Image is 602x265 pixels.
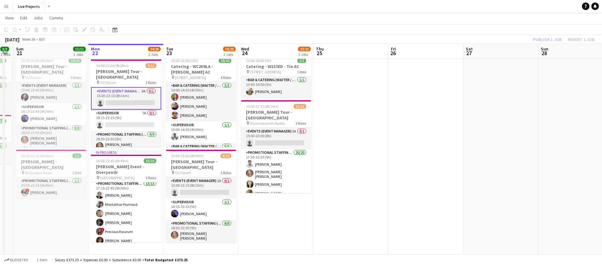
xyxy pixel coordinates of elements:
span: 3 Roles [71,75,81,80]
a: Comms [47,14,66,22]
div: Salary £173.25 + Expenses £0.00 + Subsistence £0.00 = [55,257,188,262]
h3: [PERSON_NAME] Tour - [GEOGRAPHIC_DATA] [16,64,86,75]
span: 16:00-22:45 (6h45m) [96,158,129,163]
app-card-role: Events (Event Manager)1/115:00-23:45 (8h45m)[PERSON_NAME] [16,82,86,103]
span: Mon [91,46,100,52]
span: 22 [90,49,100,57]
div: 2 Jobs [298,52,310,57]
span: ! [26,189,29,192]
div: 2 Jobs [1,52,10,57]
span: 3 Roles [146,175,156,180]
app-card-role: Bar & Catering (Waiter / waitress)5/5 [166,143,236,200]
span: Sun [16,46,24,52]
app-card-role: Promotional Staffing (Exhibition Host)1/115:30-22:15 (6h45m)![PERSON_NAME] [16,177,86,199]
div: BST [39,37,45,42]
span: Jobs [34,15,43,21]
span: 26 [390,49,396,57]
h3: [PERSON_NAME] Event - Overyondr [91,164,161,175]
div: 15:00-23:15 (8h15m)21/22[PERSON_NAME] Tour - [GEOGRAPHIC_DATA] Hammersmith Apollo3 RolesEvents (E... [241,100,311,193]
span: 10/10 [219,58,231,63]
span: 28 [540,49,548,57]
button: Budgeted [3,257,29,263]
app-job-card: 10:00-23:00 (13h)10/10Catering - WC2H8LA - [PERSON_NAME] AC [STREET_ADDRESS]4 RolesBar & Catering... [166,55,236,147]
span: 19/20 [223,47,236,51]
app-job-card: 15:00-23:30 (8h30m)9/10[PERSON_NAME] Tour - [GEOGRAPHIC_DATA] O2 Forum3 RolesEvents (Event Manage... [166,150,236,242]
span: 24 [240,49,249,57]
span: 9/11 [146,63,156,68]
span: 1 Role [297,70,306,74]
span: 4 Roles [221,75,231,80]
span: Thu [316,46,324,52]
span: Tue [166,46,173,52]
h3: [PERSON_NAME] - [GEOGRAPHIC_DATA] [16,159,86,170]
span: Week 38 [21,37,36,42]
span: O2 Forum [100,80,116,85]
span: 1 Role [72,170,81,175]
a: View [3,14,16,22]
app-job-card: 13:00-16:00 (3h)1/1Catering - W1S3ED - Tia AC [STREET_ADDRESS]1 RoleBar & Catering (Waiter / wait... [241,55,311,98]
span: Fri [391,46,396,52]
a: Jobs [31,14,45,22]
app-job-card: In progress16:00-22:45 (6h45m)15/15[PERSON_NAME] Event - Overyondr [GEOGRAPHIC_DATA]3 RolesEvents... [91,150,161,242]
span: Wed [241,46,249,52]
app-card-role: Events (Event Manager)3A0/115:00-23:00 (8h) [241,128,311,149]
span: 13:00-16:00 (3h) [246,58,271,63]
span: 23 [165,49,173,57]
h3: [PERSON_NAME] Tour - [GEOGRAPHIC_DATA] [91,69,161,80]
h3: [PERSON_NAME] Tour - [GEOGRAPHIC_DATA] [166,159,236,170]
span: 3 Roles [221,170,231,175]
span: 15:00-23:45 (8h45m) [21,58,54,63]
span: 15:30-22:15 (6h45m) [21,153,54,158]
span: 10/10 [69,58,81,63]
div: 2 Jobs [73,52,85,57]
div: 2 Jobs [148,52,160,57]
app-card-role: Bar & Catering (Waiter / waitress)1/113:00-16:00 (3h)[PERSON_NAME] [241,76,311,98]
app-card-role: Supervisor7A0/118:15-23:15 (5h) [91,110,161,131]
app-card-role: Supervisor1/110:00-14:30 (4h30m)[PERSON_NAME] [166,122,236,143]
app-card-role: Supervisor1/118:15-23:15 (5h)[PERSON_NAME] [166,199,236,220]
span: 1 item [35,257,50,262]
span: 9/10 [221,153,231,158]
span: 1/1 [297,58,306,63]
span: 15:00-23:15 (8h15m) [246,104,279,109]
span: [GEOGRAPHIC_DATA] [100,175,135,180]
span: 1/1 [72,153,81,158]
span: O2 Forum [175,170,191,175]
span: [STREET_ADDRESS] [250,70,281,74]
span: 22/23 [298,47,311,51]
h3: [PERSON_NAME] Tour - [GEOGRAPHIC_DATA] [241,109,311,121]
span: [STREET_ADDRESS] [175,75,206,80]
span: O2 Forum [25,75,41,80]
span: ! [101,228,104,231]
span: 3/3 [0,47,9,51]
span: 15/15 [144,158,156,163]
span: Comms [49,15,63,21]
div: 2 Jobs [223,52,235,57]
app-job-card: Updated15:00-23:30 (8h30m)9/11[PERSON_NAME] Tour - [GEOGRAPHIC_DATA] O2 Forum3 RolesEvents (Event... [91,55,161,147]
app-job-card: 15:30-22:15 (6h45m)1/1[PERSON_NAME] - [GEOGRAPHIC_DATA] 89 Queens Head1 RolePromotional Staffing ... [16,150,86,199]
app-card-role: Promotional Staffing (Exhibition Host)8/818:30-23:35 (5h5m)[PERSON_NAME] [PERSON_NAME] [16,125,86,213]
app-card-role: Events (Event Manager)3A0/115:00-23:15 (8h15m) [91,87,161,110]
app-card-role: Promotional Staffing (Exhibition Host)9/918:30-23:30 (5h)[PERSON_NAME] [PERSON_NAME] [91,131,161,229]
span: Edit [20,15,27,21]
span: 10:00-23:00 (13h) [171,58,198,63]
a: Edit [18,14,30,22]
h3: Catering - WC2H8LA - [PERSON_NAME] AC [166,64,236,75]
span: 25 [315,49,324,57]
span: 24/26 [148,47,161,51]
span: 15:00-23:30 (8h30m) [171,153,204,158]
h3: Catering - W1S3ED - Tia AC [241,64,311,69]
span: Budgeted [10,258,28,262]
span: Total Budgeted £173.25 [144,257,188,262]
app-card-role: Bar & Catering (Waiter / waitress)3/310:00-14:30 (4h30m)[PERSON_NAME][PERSON_NAME][PERSON_NAME] [166,82,236,122]
div: [DATE] [5,36,19,43]
span: 15:00-23:30 (8h30m) [96,63,129,68]
span: 21 [15,49,24,57]
span: 3 Roles [146,80,156,85]
span: Sat [466,46,473,52]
